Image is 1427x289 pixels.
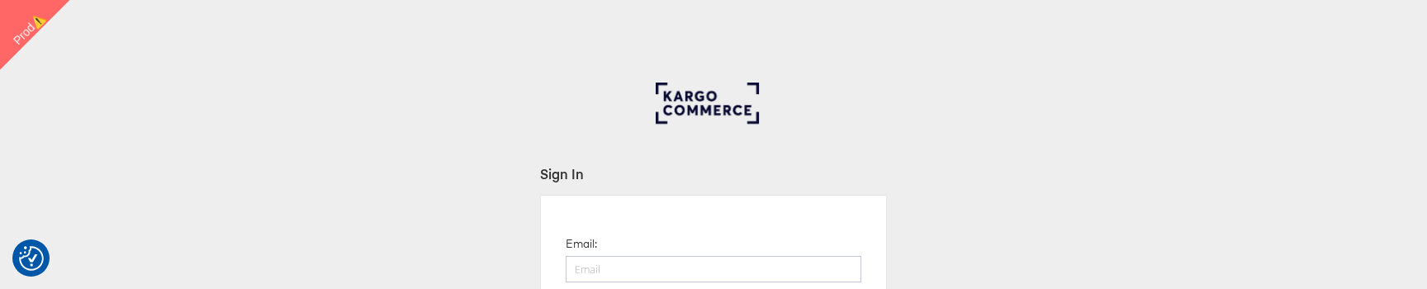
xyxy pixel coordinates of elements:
[19,246,44,271] button: Consent Preferences
[19,246,44,271] img: Revisit consent button
[566,236,597,252] label: Email:
[566,256,861,282] input: Email
[540,164,887,183] div: Sign In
